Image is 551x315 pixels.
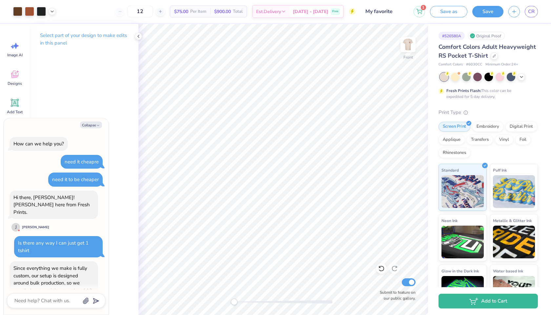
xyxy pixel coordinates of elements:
a: CR [525,6,538,17]
span: $900.00 [214,8,231,15]
img: Glow in the Dark Ink [441,276,484,309]
div: Vinyl [495,135,513,145]
span: [DATE] - [DATE] [293,8,328,15]
span: # 6030CC [466,62,482,67]
div: [PERSON_NAME] [22,225,49,230]
div: Screen Print [439,122,470,132]
div: need it to be cheaper [52,176,99,183]
div: Front [403,54,413,60]
span: Image AI [7,52,23,58]
img: Standard [441,175,484,208]
div: How can we help you? [13,140,64,147]
span: Free [332,9,338,14]
span: Metallic & Glitter Ink [493,217,532,224]
input: – – [127,6,153,17]
div: Is there any way I can just get 1 tshirt [18,240,89,254]
div: Foil [515,135,531,145]
input: Untitled Design [360,5,409,18]
button: Save [472,6,503,17]
img: Neon Ink [441,226,484,258]
span: Per Item [190,8,206,15]
div: Rhinestones [439,148,470,158]
span: $75.00 [174,8,188,15]
img: Puff Ink [493,175,535,208]
div: Applique [439,135,465,145]
span: Comfort Colors [439,62,463,67]
span: Total [233,8,243,15]
div: # 526580A [439,32,465,40]
span: Glow in the Dark Ink [441,268,479,274]
div: Since everything we make is fully custom, our setup is designed around bulk production, so we usu... [13,265,92,301]
span: Minimum Order: 24 + [485,62,518,67]
span: Designs [8,81,22,86]
button: 1 [414,6,425,17]
div: Original Proof [468,32,505,40]
img: Metallic & Glitter Ink [493,226,535,258]
label: Submit to feature on our public gallery. [376,289,416,301]
button: Save as [430,6,467,17]
p: Select part of your design to make edits in this panel [40,32,128,47]
div: need it cheapre [65,158,99,165]
span: CR [528,8,535,15]
div: Print Type [439,109,538,116]
div: Transfers [467,135,493,145]
span: Standard [441,167,459,174]
div: This color can be expedited for 5 day delivery. [446,88,527,100]
div: J [11,223,20,232]
button: Collapse [80,121,102,128]
span: Neon Ink [441,217,458,224]
span: Water based Ink [493,268,523,274]
button: Add to Cart [439,294,538,308]
div: Accessibility label [231,299,237,305]
img: Water based Ink [493,276,535,309]
span: Est. Delivery [256,8,281,15]
div: Embroidery [472,122,503,132]
span: Comfort Colors Adult Heavyweight RS Pocket T-Shirt [439,43,536,60]
img: Front [401,38,415,51]
span: Puff Ink [493,167,507,174]
strong: Fresh Prints Flash: [446,88,481,93]
span: 1 [421,5,426,10]
div: Hi there, [PERSON_NAME]! [PERSON_NAME] here from Fresh Prints. [13,194,90,215]
span: Add Text [7,109,23,115]
div: Digital Print [505,122,537,132]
